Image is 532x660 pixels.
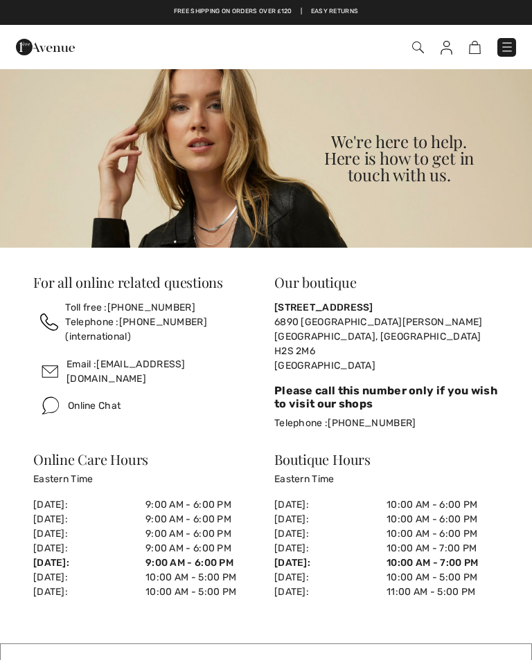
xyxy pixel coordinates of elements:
div: [DATE]: [274,570,387,585]
div: Online Care Hours [33,452,258,466]
div: Telephone : [274,416,499,430]
a: [PHONE_NUMBER] [328,417,416,429]
img: 1ère Avenue [16,33,75,61]
div: 10:00 AM - 5:00 PM [387,570,499,585]
div: [DATE]: [274,541,387,556]
a: Free shipping on orders over ₤120 [174,7,292,17]
div: [DATE]: [274,526,387,541]
div: Toll free : Telephone : (international) [65,300,258,344]
div: [DATE]: [33,585,145,599]
p: Eastern Time [33,472,258,486]
div: [DATE]: [33,556,145,570]
a: 1ère Avenue [16,41,75,53]
div: [DATE]: [33,526,145,541]
div: [DATE]: [33,512,145,526]
div: 10:00 AM - 5:00 PM [145,585,258,599]
div: [DATE]: [33,541,145,556]
img: chat [33,388,68,423]
a: [EMAIL_ADDRESS][DOMAIN_NAME] [66,358,186,385]
h1: We're here to help. Here is how to get in touch with us. [266,133,532,183]
div: 9:00 AM - 6:00 PM [145,497,258,512]
span: | [301,7,302,17]
div: 10:00 AM - 5:00 PM [145,570,258,585]
img: call [40,313,58,331]
img: email [33,355,66,388]
div: Online Chat [68,398,121,413]
div: 10:00 AM - 6:00 PM [387,512,499,526]
div: [DATE]: [33,497,145,512]
div: [DATE]: [274,585,387,599]
p: Eastern Time [274,472,499,486]
div: 10:00 AM - 6:00 PM [387,497,499,512]
div: [DATE]: [274,497,387,512]
img: My Info [441,41,452,55]
div: [DATE]: [274,556,387,570]
div: 9:00 AM - 6:00 PM [145,526,258,541]
img: Menu [500,40,514,54]
div: 9:00 AM - 6:00 PM [145,541,258,556]
img: Shopping Bag [469,41,481,54]
div: Our boutique [274,275,499,289]
div: 10:00 AM - 6:00 PM [387,526,499,541]
div: [DATE]: [33,570,145,585]
div: Boutique Hours [274,452,499,466]
div: 9:00 AM - 6:00 PM [145,512,258,526]
div: [DATE]: [274,512,387,526]
a: Easy Returns [311,7,359,17]
div: 10:00 AM - 7:00 PM [387,541,499,556]
div: 6890 [GEOGRAPHIC_DATA][PERSON_NAME] [GEOGRAPHIC_DATA], [GEOGRAPHIC_DATA] H2S 2M6 [GEOGRAPHIC_DATA] [274,315,499,373]
div: 11:00 AM - 5:00 PM [387,585,499,599]
img: Search [412,42,424,53]
div: 10:00 AM - 7:00 PM [387,556,499,570]
a: [PHONE_NUMBER] [107,302,195,313]
div: Please call this number only if you wish to visit our shops [274,384,499,410]
a: [PHONE_NUMBER] [119,316,207,328]
div: For all online related questions [33,275,258,289]
div: 9:00 AM - 6:00 PM [145,556,258,570]
div: Email : [66,357,258,386]
div: [STREET_ADDRESS] [274,300,499,315]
